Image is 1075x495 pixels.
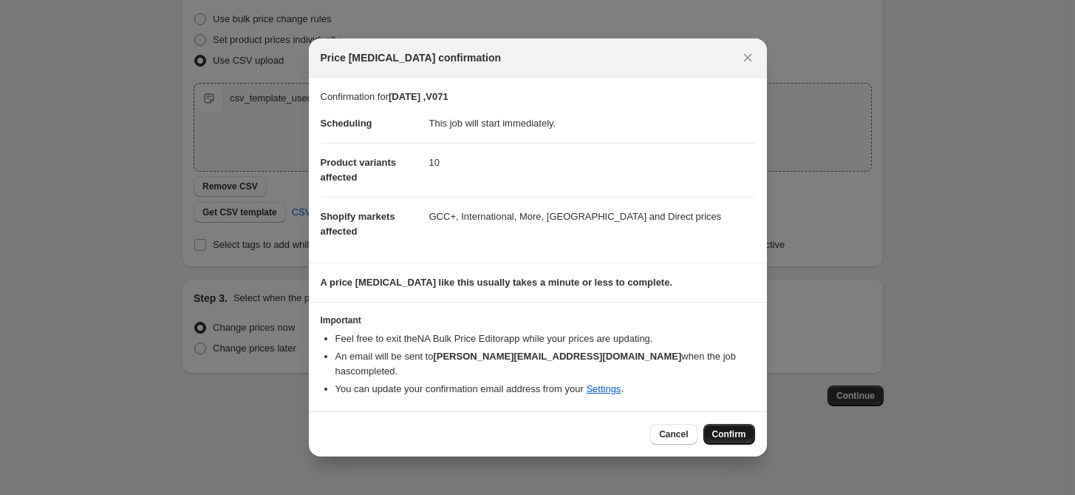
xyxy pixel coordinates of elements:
span: Product variants affected [321,157,397,183]
h3: Important [321,314,755,326]
b: A price [MEDICAL_DATA] like this usually takes a minute or less to complete. [321,277,673,288]
b: [DATE] ,V071 [389,91,448,102]
span: Scheduling [321,118,372,129]
span: Shopify markets affected [321,211,395,237]
b: [PERSON_NAME][EMAIL_ADDRESS][DOMAIN_NAME] [433,351,681,362]
span: Cancel [659,428,688,440]
dd: 10 [429,143,755,182]
span: Confirm [712,428,746,440]
li: An email will be sent to when the job has completed . [335,349,755,379]
dd: This job will start immediately. [429,104,755,143]
button: Cancel [650,424,697,445]
button: Confirm [703,424,755,445]
span: Price [MEDICAL_DATA] confirmation [321,50,502,65]
li: Feel free to exit the NA Bulk Price Editor app while your prices are updating. [335,331,755,346]
button: Close [737,47,758,68]
p: Confirmation for [321,90,755,104]
li: You can update your confirmation email address from your . [335,382,755,397]
dd: GCC+, International, More, [GEOGRAPHIC_DATA] and Direct prices [429,197,755,236]
a: Settings [586,383,621,394]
